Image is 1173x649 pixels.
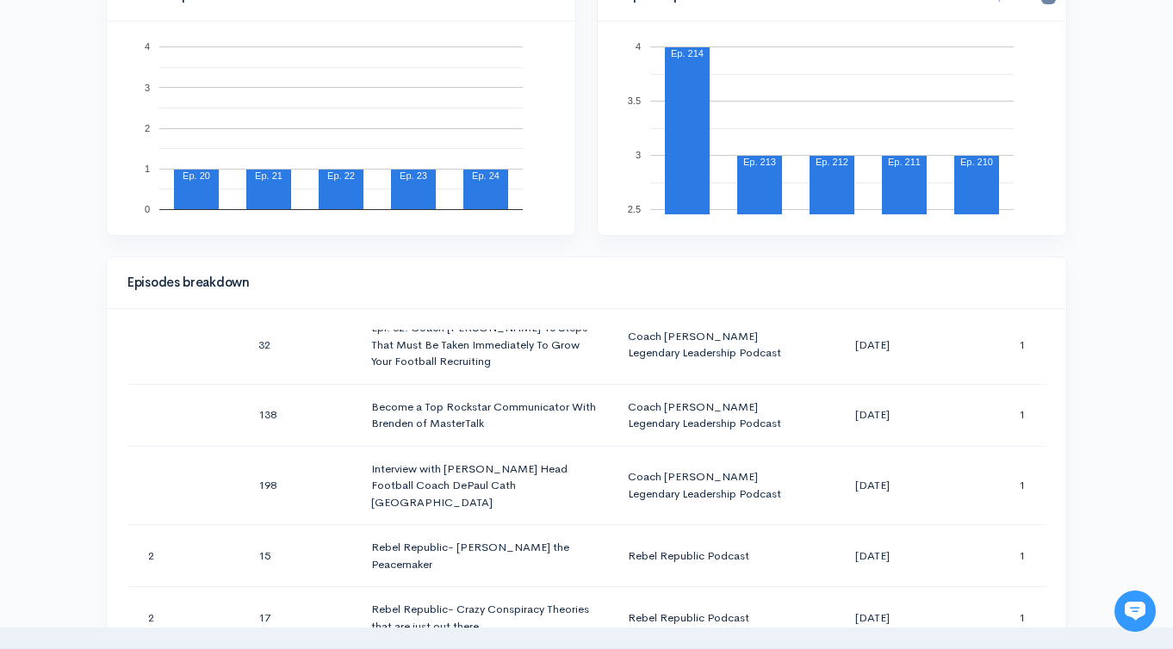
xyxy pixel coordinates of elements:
[245,306,357,385] td: 32
[810,446,934,525] td: [DATE]
[934,306,1046,385] td: 1
[614,306,811,385] td: Coach [PERSON_NAME] Legendary Leadership Podcast
[636,41,641,52] text: 4
[934,587,1046,649] td: 1
[145,123,150,133] text: 2
[26,114,319,197] h2: Just let us know if you need anything and we'll be happy to help! 🙂
[23,295,321,316] p: Find an answer quickly
[111,238,207,252] span: New conversation
[636,150,641,160] text: 3
[145,41,150,52] text: 4
[614,446,811,525] td: Coach [PERSON_NAME] Legendary Leadership Podcast
[245,446,357,525] td: 198
[614,384,811,446] td: Coach [PERSON_NAME] Legendary Leadership Podcast
[127,525,245,587] td: 2
[357,446,614,525] td: Interview with [PERSON_NAME] Head Football Coach DePaul Cath [GEOGRAPHIC_DATA]
[183,170,210,181] text: Ep. 20
[127,587,245,649] td: 2
[472,170,500,181] text: Ep. 24
[400,170,427,181] text: Ep. 23
[810,384,934,446] td: [DATE]
[245,525,357,587] td: 15
[357,587,614,649] td: Rebel Republic- Crazy Conspiracy Theories that are just out there
[628,96,641,106] text: 3.5
[145,82,150,92] text: 3
[245,384,357,446] td: 138
[816,157,848,167] text: Ep. 212
[934,384,1046,446] td: 1
[27,228,318,263] button: New conversation
[26,83,319,111] h1: Hi 👋
[810,587,934,649] td: [DATE]
[357,306,614,385] td: Epi. 32: Coach [PERSON_NAME] 10 Steps That Must Be Taken Immediately To Grow Your Football Recrui...
[614,525,811,587] td: Rebel Republic Podcast
[888,157,921,167] text: Ep. 211
[50,324,307,358] input: Search articles
[618,42,1046,214] svg: A chart.
[810,306,934,385] td: [DATE]
[127,42,555,214] svg: A chart.
[810,525,934,587] td: [DATE]
[934,446,1046,525] td: 1
[1114,590,1156,632] iframe: gist-messenger-bubble-iframe
[960,157,993,167] text: Ep. 210
[743,157,776,167] text: Ep. 213
[255,170,282,181] text: Ep. 21
[357,384,614,446] td: Become a Top Rockstar Communicator With Brenden of MasterTalk
[628,204,641,214] text: 2.5
[671,48,704,59] text: Ep. 214
[934,525,1046,587] td: 1
[245,587,357,649] td: 17
[327,170,355,181] text: Ep. 22
[357,525,614,587] td: Rebel Republic- [PERSON_NAME] the Peacemaker
[145,164,150,174] text: 1
[127,275,1035,290] h4: Episodes breakdown
[145,204,150,214] text: 0
[614,587,811,649] td: Rebel Republic Podcast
